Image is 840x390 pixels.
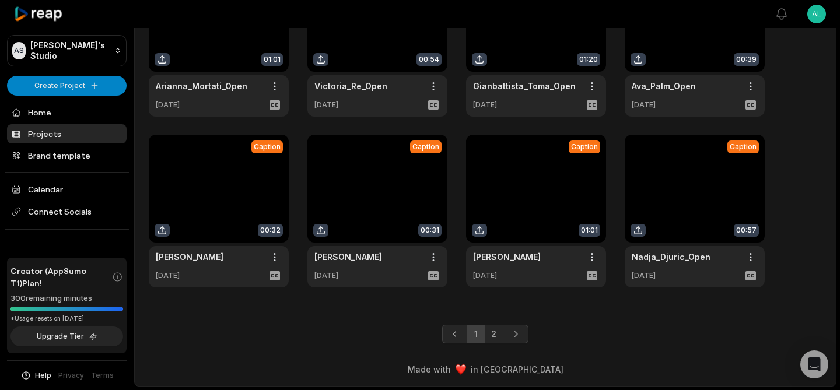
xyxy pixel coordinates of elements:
[20,370,51,381] button: Help
[91,370,114,381] a: Terms
[35,370,51,381] span: Help
[10,293,123,304] div: 300 remaining minutes
[10,265,112,289] span: Creator (AppSumo T1) Plan!
[7,76,127,96] button: Create Project
[456,364,466,375] img: heart emoji
[12,42,26,59] div: AS
[10,314,123,323] div: *Usage resets on [DATE]
[632,80,696,92] a: Ava_Palm_Open
[632,251,710,263] a: Nadja_Djuric_Open
[473,80,576,92] a: Gianbattista_Toma_Open
[473,251,541,263] a: [PERSON_NAME]
[800,350,828,378] div: Open Intercom Messenger
[7,201,127,222] span: Connect Socials
[145,363,825,375] div: Made with in [GEOGRAPHIC_DATA]
[156,80,247,92] a: Arianna_Mortati_Open
[484,325,503,343] a: Page 2
[442,325,468,343] a: Previous page
[156,251,223,263] a: [PERSON_NAME]
[442,325,528,343] ul: Pagination
[7,146,127,165] a: Brand template
[10,326,123,346] button: Upgrade Tier
[7,124,127,143] a: Projects
[7,103,127,122] a: Home
[314,251,382,263] a: [PERSON_NAME]
[58,370,84,381] a: Privacy
[7,180,127,199] a: Calendar
[314,80,387,92] a: Victoria_Re_Open
[30,40,110,61] p: [PERSON_NAME]'s Studio
[467,325,485,343] a: Page 1 is your current page
[503,325,528,343] a: Next page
